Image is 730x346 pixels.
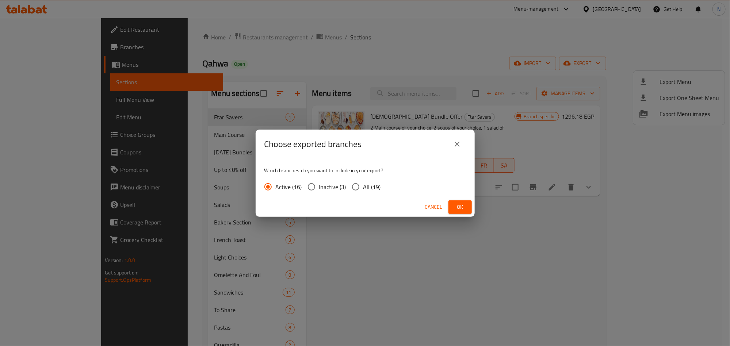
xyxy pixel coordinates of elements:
[448,200,472,214] button: Ok
[425,203,443,212] span: Cancel
[448,135,466,153] button: close
[264,138,362,150] h2: Choose exported branches
[454,203,466,212] span: Ok
[422,200,446,214] button: Cancel
[264,167,466,174] p: Which branches do you want to include in your export?
[276,182,302,191] span: Active (16)
[319,182,346,191] span: Inactive (3)
[363,182,381,191] span: All (19)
